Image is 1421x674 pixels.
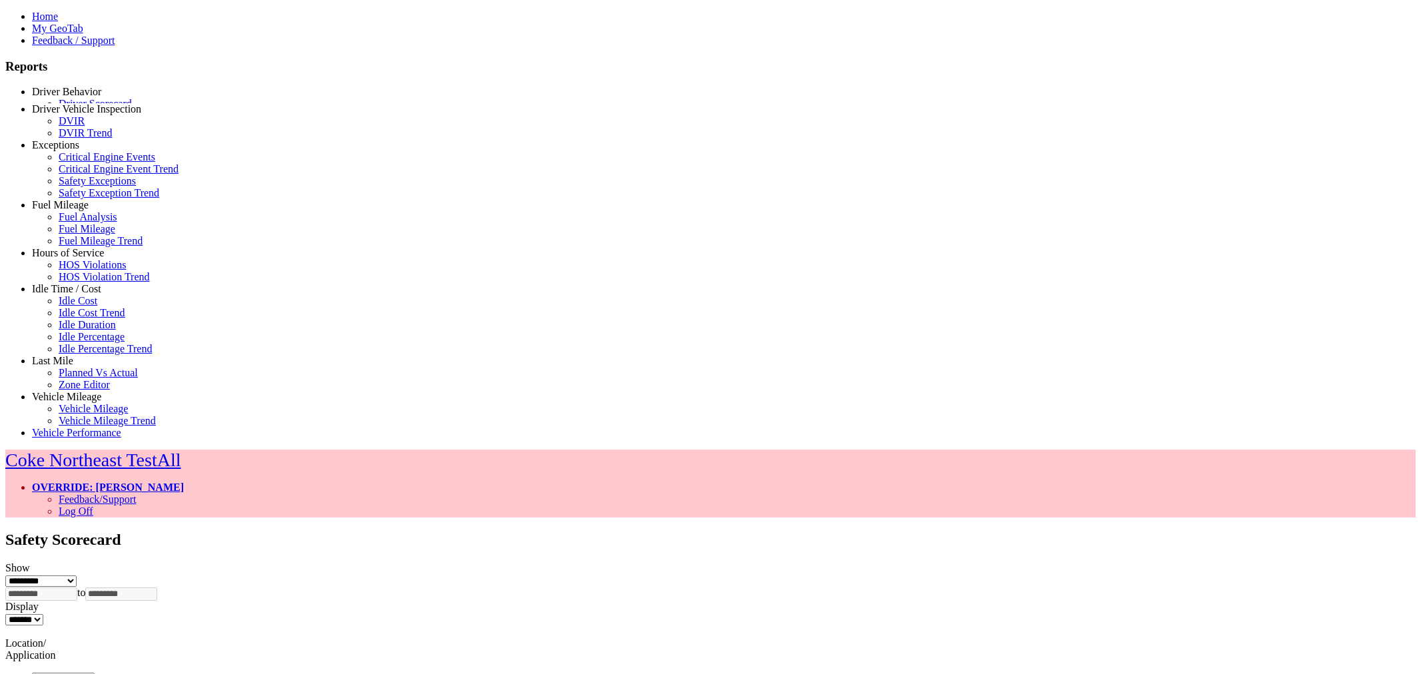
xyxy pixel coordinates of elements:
[32,355,73,366] a: Last Mile
[59,331,125,342] a: Idle Percentage
[32,247,104,258] a: Hours of Service
[32,482,184,493] a: OVERRIDE: [PERSON_NAME]
[32,35,115,46] a: Feedback / Support
[59,98,132,109] a: Driver Scorecard
[5,637,56,661] label: Location/ Application
[59,259,126,270] a: HOS Violations
[5,562,29,573] label: Show
[32,103,141,115] a: Driver Vehicle Inspection
[59,343,152,354] a: Idle Percentage Trend
[59,163,179,174] a: Critical Engine Event Trend
[59,307,125,318] a: Idle Cost Trend
[59,211,117,222] a: Fuel Analysis
[59,187,159,198] a: Safety Exception Trend
[5,531,1416,549] h2: Safety Scorecard
[5,450,181,470] a: Coke Northeast TestAll
[5,601,39,612] label: Display
[59,151,155,163] a: Critical Engine Events
[59,127,112,139] a: DVIR Trend
[59,175,136,186] a: Safety Exceptions
[32,391,101,402] a: Vehicle Mileage
[59,415,156,426] a: Vehicle Mileage Trend
[59,367,138,378] a: Planned Vs Actual
[59,295,97,306] a: Idle Cost
[59,403,128,414] a: Vehicle Mileage
[59,271,150,282] a: HOS Violation Trend
[5,59,1416,74] h3: Reports
[32,139,79,151] a: Exceptions
[32,283,101,294] a: Idle Time / Cost
[32,86,101,97] a: Driver Behavior
[32,23,83,34] a: My GeoTab
[59,379,110,390] a: Zone Editor
[59,115,85,127] a: DVIR
[59,235,143,246] a: Fuel Mileage Trend
[32,427,121,438] a: Vehicle Performance
[32,199,89,210] a: Fuel Mileage
[77,587,85,598] span: to
[59,506,93,517] a: Log Off
[59,223,115,234] a: Fuel Mileage
[59,494,136,505] a: Feedback/Support
[59,319,116,330] a: Idle Duration
[32,11,58,22] a: Home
